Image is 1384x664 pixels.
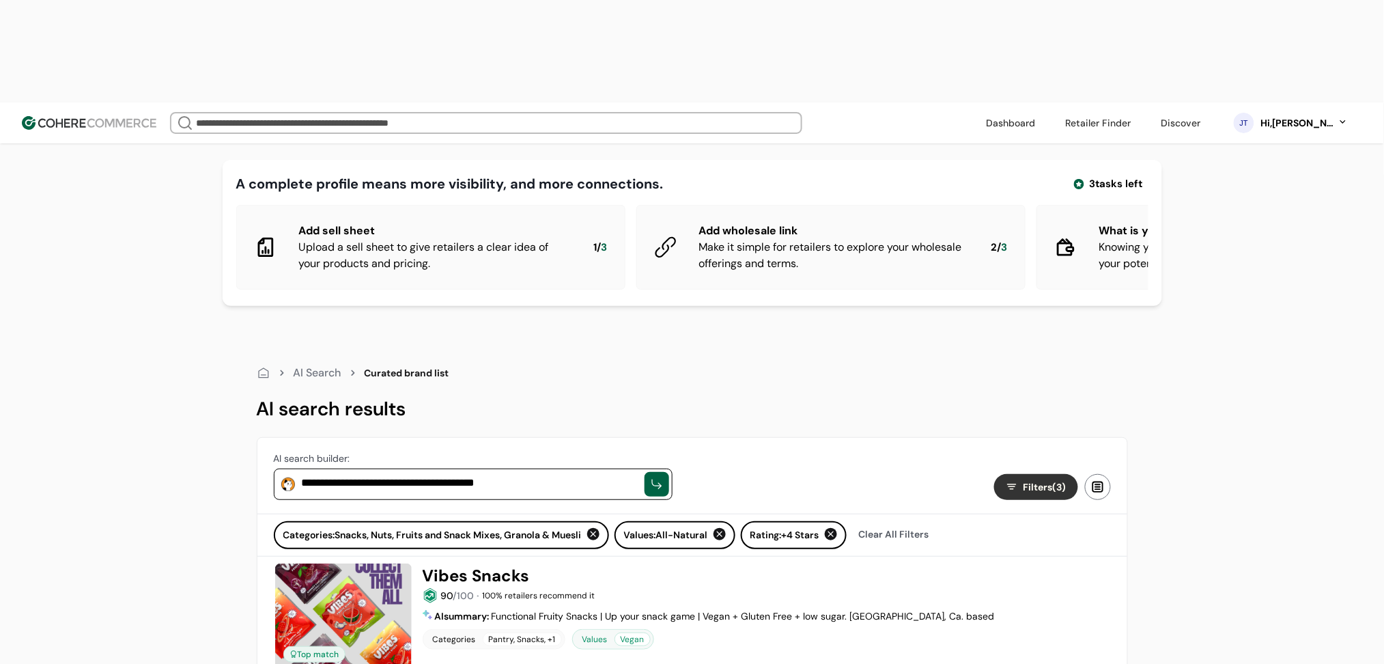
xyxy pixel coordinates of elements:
[236,174,664,194] div: A complete profile means more visibility, and more connections.
[991,240,998,255] span: 2
[602,240,608,255] span: 3
[257,395,406,424] div: AI search results
[365,366,449,381] div: Curated brand list
[294,365,341,381] div: AI Search
[299,239,572,272] div: Upload a sell sheet to give retailers a clear idea of your products and pricing.
[1260,116,1335,130] div: Hi, [PERSON_NAME]
[283,528,582,542] span: Categories: Snacks, Nuts, Fruits and Snack Mixes, Granola & Muesli
[594,240,597,255] span: 1
[1099,223,1370,239] div: What is your marketing budget?
[998,240,1002,255] span: /
[624,528,708,542] span: Values: All-Natural
[299,223,572,239] div: Add sell sheet
[750,528,819,542] span: Rating: +4 Stars
[597,240,602,255] span: /
[699,239,970,272] div: Make it simple for retailers to explore your wholesale offerings and terms.
[1099,239,1370,272] div: Knowing your marketing budget helps us understand your potential for promotional activities.
[699,223,970,239] div: Add wholesale link
[492,610,995,622] span: Functional Fruity Snacks | Up your snack game | Vegan + Gluten Free + low sugar. [GEOGRAPHIC_DATA...
[435,610,492,622] span: AI :
[1260,116,1348,130] button: Hi,[PERSON_NAME]
[1090,176,1143,192] span: 3 tasks left
[274,452,673,466] div: AI search builder:
[444,610,488,622] span: summary
[852,521,936,547] div: Clear All Filters
[1023,480,1067,495] span: Filters (3)
[994,474,1078,500] button: Filters(3)
[22,116,156,130] img: Cohere Logo
[1002,240,1008,255] span: 3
